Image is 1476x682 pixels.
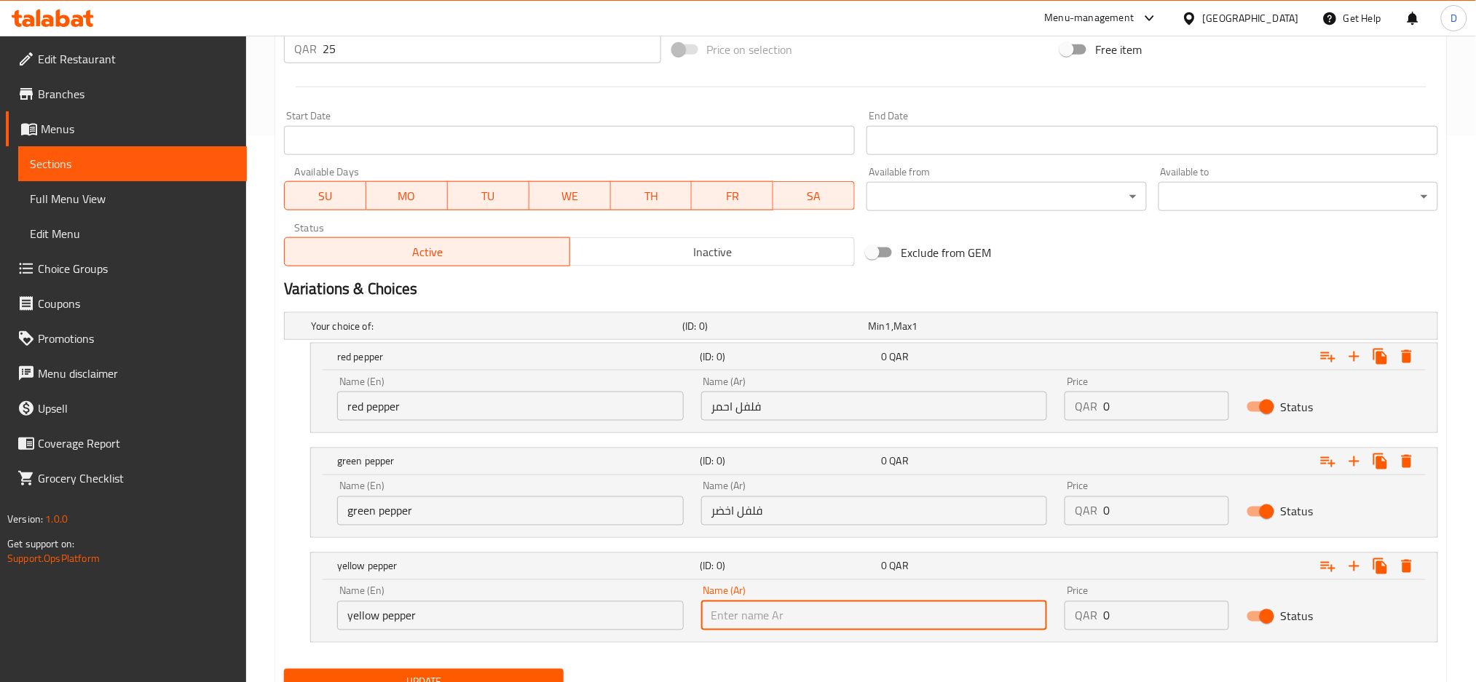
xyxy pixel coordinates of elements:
[30,190,235,207] span: Full Menu View
[285,313,1437,339] div: Expand
[1315,344,1341,370] button: Add choice group
[529,181,611,210] button: WE
[38,260,235,277] span: Choice Groups
[1315,553,1341,579] button: Add choice group
[867,182,1146,211] div: ​
[448,181,529,210] button: TU
[535,186,605,207] span: WE
[311,319,676,333] h5: Your choice of:
[18,216,247,251] a: Edit Menu
[6,251,247,286] a: Choice Groups
[38,50,235,68] span: Edit Restaurant
[1075,397,1097,415] p: QAR
[311,448,1437,475] div: Expand
[701,496,1048,526] input: Enter name Ar
[1368,553,1394,579] button: Clone new choice
[881,452,887,471] span: 0
[890,347,909,366] span: QAR
[779,186,849,207] span: SA
[337,349,694,364] h5: red pepper
[1075,607,1097,624] p: QAR
[868,317,885,336] span: Min
[893,317,912,336] span: Max
[18,181,247,216] a: Full Menu View
[284,181,366,210] button: SU
[337,392,684,421] input: Enter name En
[6,356,247,391] a: Menu disclaimer
[6,321,247,356] a: Promotions
[311,344,1437,370] div: Expand
[700,559,875,574] h5: (ID: 0)
[6,391,247,426] a: Upsell
[38,400,235,417] span: Upsell
[6,76,247,111] a: Branches
[611,181,692,210] button: TH
[1281,398,1314,416] span: Status
[701,601,1048,630] input: Enter name Ar
[773,181,855,210] button: SA
[337,496,684,526] input: Enter name En
[890,557,909,576] span: QAR
[18,146,247,181] a: Sections
[901,244,991,261] span: Exclude from GEM
[38,330,235,347] span: Promotions
[1103,392,1229,421] input: Please enter price
[868,319,1048,333] div: ,
[7,549,100,568] a: Support.OpsPlatform
[41,120,235,138] span: Menus
[1451,10,1457,26] span: D
[38,295,235,312] span: Coupons
[7,534,74,553] span: Get support on:
[576,242,850,263] span: Inactive
[1341,448,1368,475] button: Add new choice
[617,186,687,207] span: TH
[38,365,235,382] span: Menu disclaimer
[284,278,1438,300] h2: Variations & Choices
[38,435,235,452] span: Coverage Report
[7,509,43,528] span: Version:
[366,181,448,210] button: MO
[337,454,694,469] h5: green pepper
[454,186,524,207] span: TU
[294,40,317,58] p: QAR
[6,41,247,76] a: Edit Restaurant
[1368,344,1394,370] button: Clone new choice
[284,237,570,266] button: Active
[372,186,442,207] span: MO
[337,559,694,574] h5: yellow pepper
[682,319,862,333] h5: (ID: 0)
[1341,553,1368,579] button: Add new choice
[6,461,247,496] a: Grocery Checklist
[6,111,247,146] a: Menus
[881,557,887,576] span: 0
[1103,496,1229,526] input: Please enter price
[1075,502,1097,520] p: QAR
[1095,41,1142,58] span: Free item
[6,286,247,321] a: Coupons
[700,454,875,469] h5: (ID: 0)
[291,242,564,263] span: Active
[38,469,235,487] span: Grocery Checklist
[1394,448,1420,475] button: Delete green pepper
[707,41,793,58] span: Price on selection
[698,186,767,207] span: FR
[890,452,909,471] span: QAR
[701,392,1048,421] input: Enter name Ar
[1341,344,1368,370] button: Add new choice
[30,155,235,173] span: Sections
[1203,10,1299,26] div: [GEOGRAPHIC_DATA]
[1394,344,1420,370] button: Delete red pepper
[692,181,773,210] button: FR
[1315,448,1341,475] button: Add choice group
[569,237,856,266] button: Inactive
[38,85,235,103] span: Branches
[912,317,918,336] span: 1
[881,347,887,366] span: 0
[1281,608,1314,625] span: Status
[885,317,891,336] span: 1
[45,509,68,528] span: 1.0.0
[291,186,360,207] span: SU
[1159,182,1438,211] div: ​
[1394,553,1420,579] button: Delete yellow pepper
[1368,448,1394,475] button: Clone new choice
